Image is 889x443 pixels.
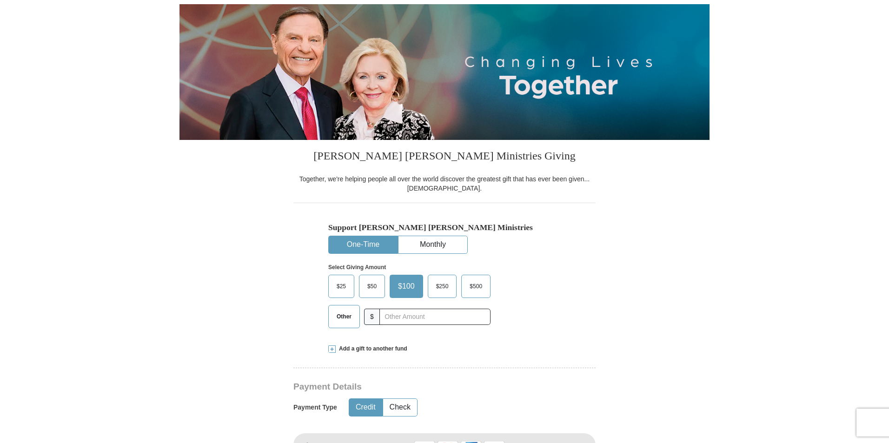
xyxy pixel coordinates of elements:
span: Add a gift to another fund [336,345,407,353]
span: Other [332,310,356,324]
span: $ [364,309,380,325]
span: $25 [332,279,351,293]
h5: Support [PERSON_NAME] [PERSON_NAME] Ministries [328,223,561,232]
span: $50 [363,279,381,293]
h3: [PERSON_NAME] [PERSON_NAME] Ministries Giving [293,140,596,174]
strong: Select Giving Amount [328,264,386,271]
span: $500 [465,279,487,293]
button: Monthly [398,236,467,253]
h3: Payment Details [293,382,531,392]
button: One-Time [329,236,398,253]
h5: Payment Type [293,403,337,411]
button: Credit [349,399,382,416]
span: $250 [431,279,453,293]
button: Check [383,399,417,416]
span: $100 [393,279,419,293]
div: Together, we're helping people all over the world discover the greatest gift that has ever been g... [293,174,596,193]
input: Other Amount [379,309,491,325]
